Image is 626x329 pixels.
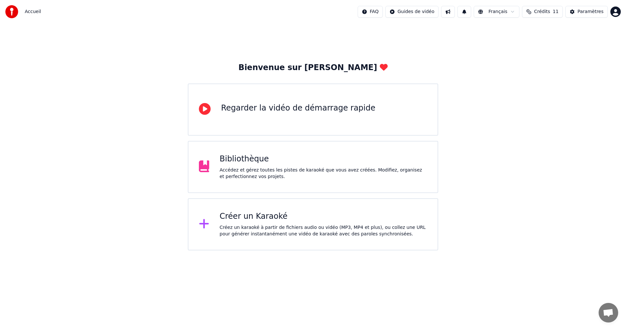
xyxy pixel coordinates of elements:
button: Guides de vidéo [385,6,439,18]
div: Accédez et gérez toutes les pistes de karaoké que vous avez créées. Modifiez, organisez et perfec... [220,167,427,180]
button: Paramètres [565,6,608,18]
div: Bibliothèque [220,154,427,164]
a: Ouvrir le chat [599,303,618,322]
button: Crédits11 [522,6,563,18]
div: Créez un karaoké à partir de fichiers audio ou vidéo (MP3, MP4 et plus), ou collez une URL pour g... [220,224,427,237]
span: Crédits [534,8,550,15]
nav: breadcrumb [25,8,41,15]
span: 11 [553,8,559,15]
div: Bienvenue sur [PERSON_NAME] [238,63,387,73]
div: Paramètres [577,8,604,15]
span: Accueil [25,8,41,15]
button: FAQ [358,6,383,18]
div: Regarder la vidéo de démarrage rapide [221,103,375,113]
div: Créer un Karaoké [220,211,427,222]
img: youka [5,5,18,18]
